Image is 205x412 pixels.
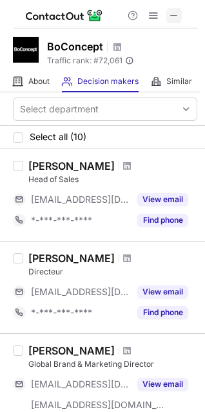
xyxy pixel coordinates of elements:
span: [EMAIL_ADDRESS][DOMAIN_NAME] [31,194,130,205]
button: Reveal Button [137,285,188,298]
button: Reveal Button [137,306,188,319]
span: [EMAIL_ADDRESS][DOMAIN_NAME] [31,399,165,411]
img: 331e1c0e0253454ccb00da7a8d421782 [13,37,39,63]
span: Similar [166,76,192,87]
span: About [28,76,50,87]
button: Reveal Button [137,193,188,206]
button: Reveal Button [137,378,188,391]
div: Head of Sales [28,174,197,185]
div: Directeur [28,266,197,278]
div: [PERSON_NAME] [28,160,115,172]
div: Select department [20,103,99,116]
span: Select all (10) [30,132,86,142]
span: Decision makers [77,76,139,87]
img: ContactOut v5.3.10 [26,8,103,23]
div: [PERSON_NAME] [28,344,115,357]
div: Global Brand & Marketing Director [28,358,197,370]
div: [PERSON_NAME] [28,252,115,265]
h1: BoConcept [47,39,103,54]
span: [EMAIL_ADDRESS][DOMAIN_NAME] [31,378,130,390]
button: Reveal Button [137,214,188,227]
span: Traffic rank: # 72,061 [47,56,122,65]
span: [EMAIL_ADDRESS][DOMAIN_NAME] [31,286,130,298]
